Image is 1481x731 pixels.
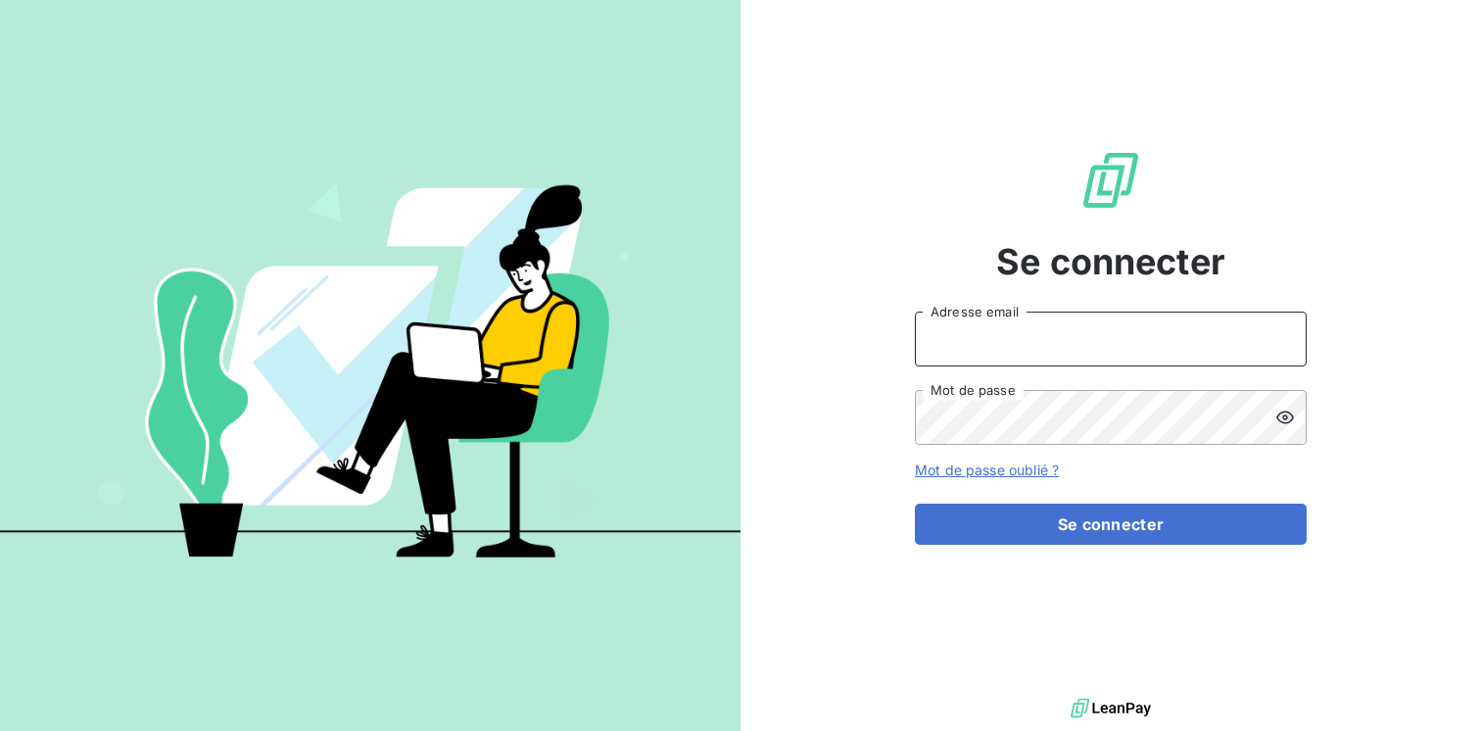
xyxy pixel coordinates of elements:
[996,235,1225,288] span: Se connecter
[1079,149,1142,212] img: Logo LeanPay
[1071,694,1151,723] img: logo
[915,462,1059,478] a: Mot de passe oublié ?
[915,312,1307,366] input: placeholder
[915,504,1307,545] button: Se connecter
